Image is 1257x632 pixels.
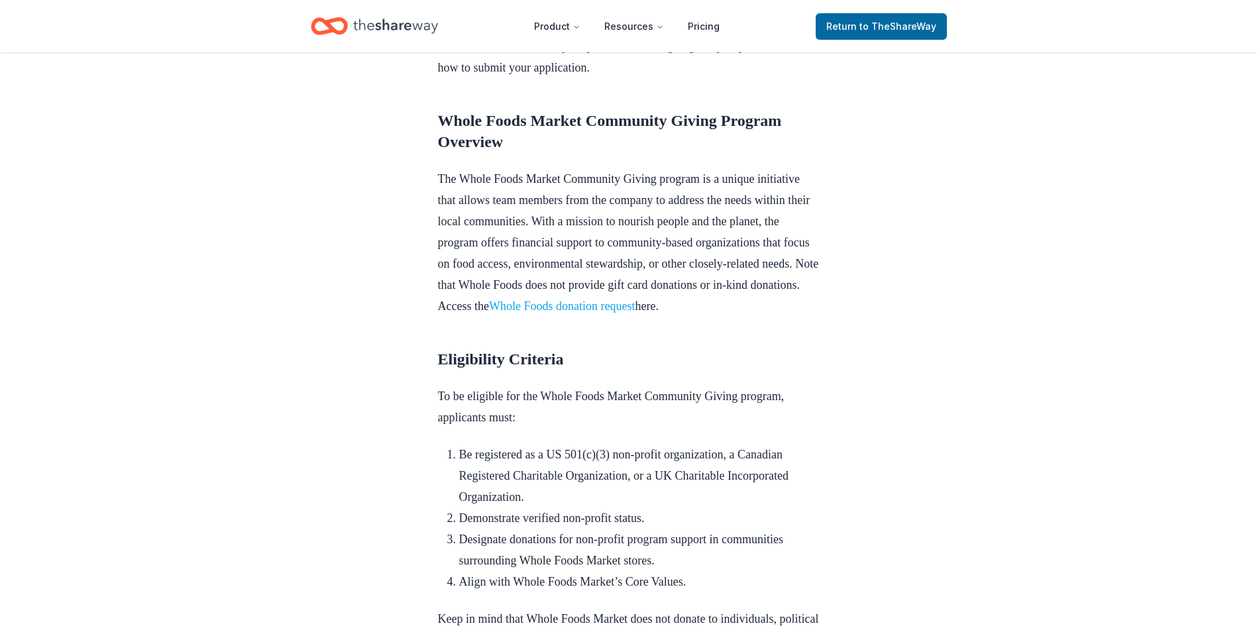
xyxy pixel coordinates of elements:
span: Return [826,19,936,34]
h2: Eligibility Criteria [438,348,820,370]
p: To be eligible for the Whole Foods Market Community Giving program, applicants must: [438,386,820,428]
a: Home [311,11,438,42]
a: Pricing [677,13,730,40]
nav: Main [523,11,730,42]
li: Demonstrate verified non-profit status. [459,507,820,529]
button: Resources [594,13,675,40]
button: Product [523,13,591,40]
li: Align with Whole Foods Market’s Core Values. [459,571,820,592]
li: Be registered as a US 501(c)(3) non-profit organization, a Canadian Registered Charitable Organiz... [459,444,820,507]
a: Returnto TheShareWay [816,13,947,40]
span: to TheShareWay [859,21,936,32]
p: The Whole Foods Market Community Giving program is a unique initiative that allows team members f... [438,168,820,317]
li: Designate donations for non-profit program support in communities surrounding Whole Foods Market ... [459,529,820,571]
a: Whole Foods donation request [489,299,635,313]
h2: Whole Foods Market Community Giving Program Overview [438,110,820,152]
